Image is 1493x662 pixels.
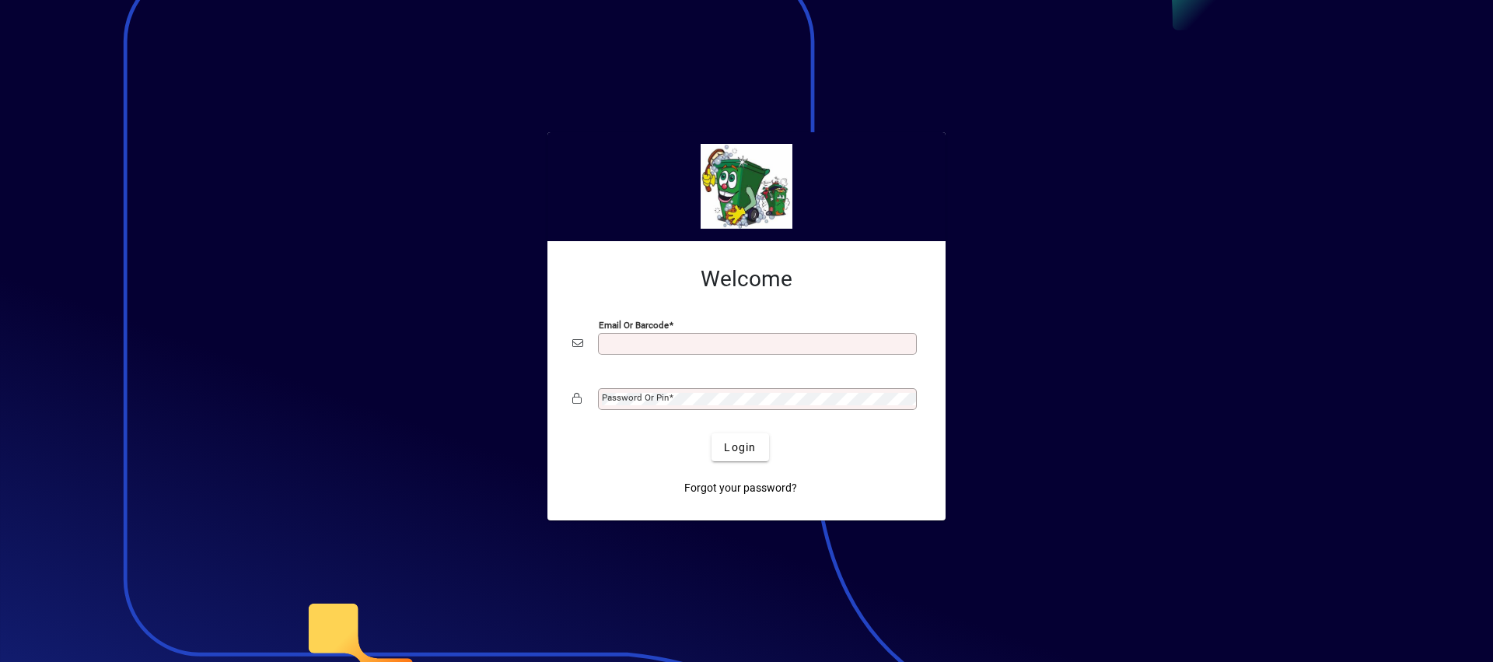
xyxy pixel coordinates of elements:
h2: Welcome [572,266,921,292]
mat-label: Password or Pin [602,392,669,403]
button: Login [712,433,768,461]
span: Forgot your password? [684,480,797,496]
mat-label: Email or Barcode [599,320,669,331]
a: Forgot your password? [678,474,803,502]
span: Login [724,440,756,456]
